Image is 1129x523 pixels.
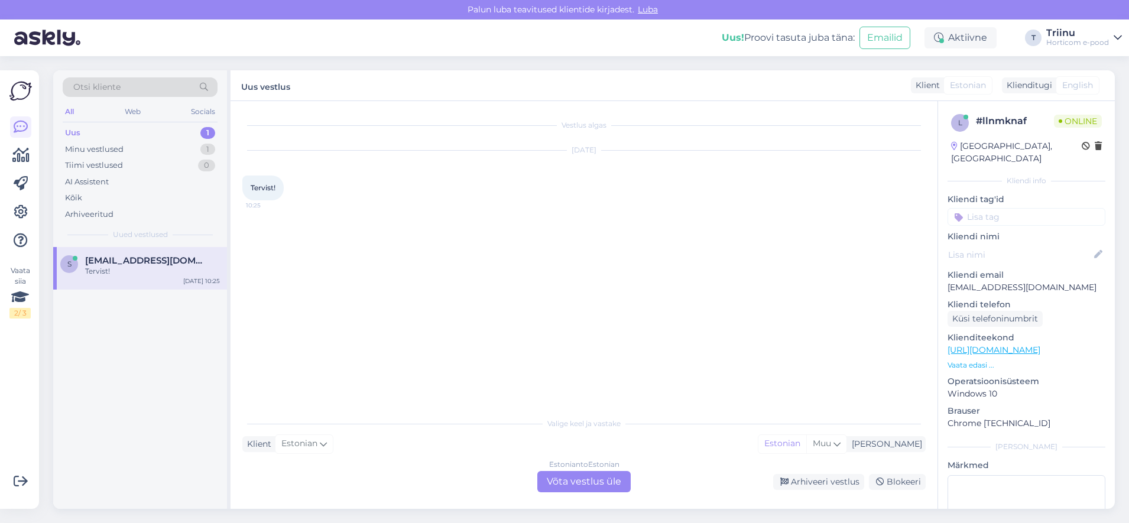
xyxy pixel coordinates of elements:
div: 1 [200,144,215,155]
div: [PERSON_NAME] [847,438,922,450]
div: Arhiveeritud [65,209,113,220]
div: Web [122,104,143,119]
div: Horticom e-pood [1046,38,1109,47]
div: Estonian to Estonian [549,459,619,470]
button: Emailid [859,27,910,49]
div: Triinu [1046,28,1109,38]
p: Vaata edasi ... [948,360,1105,371]
span: 10:25 [246,201,290,210]
span: Muu [813,438,831,449]
p: [EMAIL_ADDRESS][DOMAIN_NAME] [948,281,1105,294]
div: Klient [242,438,271,450]
span: Estonian [281,437,317,450]
p: Klienditeekond [948,332,1105,344]
span: s [67,259,72,268]
span: Otsi kliente [73,81,121,93]
div: Proovi tasuta juba täna: [722,31,855,45]
div: Küsi telefoninumbrit [948,311,1043,327]
img: Askly Logo [9,80,32,102]
div: Tervist! [85,266,220,277]
label: Uus vestlus [241,77,290,93]
div: 0 [198,160,215,171]
p: Kliendi tag'id [948,193,1105,206]
a: TriinuHorticom e-pood [1046,28,1122,47]
span: solarfox@hot.ee [85,255,208,266]
input: Lisa nimi [948,248,1092,261]
p: Märkmed [948,459,1105,472]
span: Luba [634,4,661,15]
div: Vaata siia [9,265,31,319]
div: # llnmknaf [976,114,1054,128]
div: Valige keel ja vastake [242,418,926,429]
div: [DATE] [242,145,926,155]
div: Klienditugi [1002,79,1052,92]
p: Kliendi telefon [948,298,1105,311]
a: [URL][DOMAIN_NAME] [948,345,1040,355]
div: [DATE] 10:25 [183,277,220,285]
div: Estonian [758,435,806,453]
div: Blokeeri [869,474,926,490]
p: Chrome [TECHNICAL_ID] [948,417,1105,430]
span: Online [1054,115,1102,128]
div: Tiimi vestlused [65,160,123,171]
span: l [958,118,962,127]
div: Minu vestlused [65,144,124,155]
div: All [63,104,76,119]
div: 2 / 3 [9,308,31,319]
div: Klient [911,79,940,92]
div: Arhiveeri vestlus [773,474,864,490]
p: Kliendi email [948,269,1105,281]
b: Uus! [722,32,744,43]
div: T [1025,30,1042,46]
div: Vestlus algas [242,120,926,131]
div: Kõik [65,192,82,204]
input: Lisa tag [948,208,1105,226]
div: [PERSON_NAME] [948,441,1105,452]
div: 1 [200,127,215,139]
div: Uus [65,127,80,139]
div: Kliendi info [948,176,1105,186]
div: [GEOGRAPHIC_DATA], [GEOGRAPHIC_DATA] [951,140,1082,165]
p: Kliendi nimi [948,230,1105,243]
p: Brauser [948,405,1105,417]
span: English [1062,79,1093,92]
div: Võta vestlus üle [537,471,631,492]
div: Aktiivne [924,27,997,48]
p: Operatsioonisüsteem [948,375,1105,388]
span: Uued vestlused [113,229,168,240]
div: AI Assistent [65,176,109,188]
div: Socials [189,104,218,119]
span: Estonian [950,79,986,92]
p: Windows 10 [948,388,1105,400]
span: Tervist! [251,183,275,192]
